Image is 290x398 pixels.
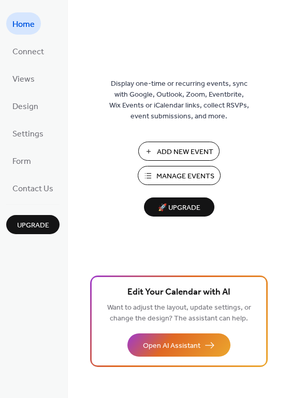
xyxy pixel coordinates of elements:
[12,99,38,115] span: Design
[6,95,45,117] a: Design
[107,301,251,326] span: Want to adjust the layout, update settings, or change the design? The assistant can help.
[150,201,208,215] span: 🚀 Upgrade
[127,333,230,357] button: Open AI Assistant
[12,154,31,170] span: Form
[12,181,53,197] span: Contact Us
[6,215,60,234] button: Upgrade
[138,166,221,185] button: Manage Events
[143,341,200,351] span: Open AI Assistant
[6,12,41,35] a: Home
[12,44,44,60] span: Connect
[6,149,37,172] a: Form
[6,67,41,89] a: Views
[156,171,214,182] span: Manage Events
[138,142,220,161] button: Add New Event
[17,220,49,231] span: Upgrade
[12,17,35,33] span: Home
[12,126,44,142] span: Settings
[157,147,213,158] span: Add New Event
[127,285,230,300] span: Edit Your Calendar with AI
[6,122,50,144] a: Settings
[6,40,50,62] a: Connect
[12,71,35,87] span: Views
[6,177,60,199] a: Contact Us
[109,79,249,122] span: Display one-time or recurring events, sync with Google, Outlook, Zoom, Eventbrite, Wix Events or ...
[144,197,214,217] button: 🚀 Upgrade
